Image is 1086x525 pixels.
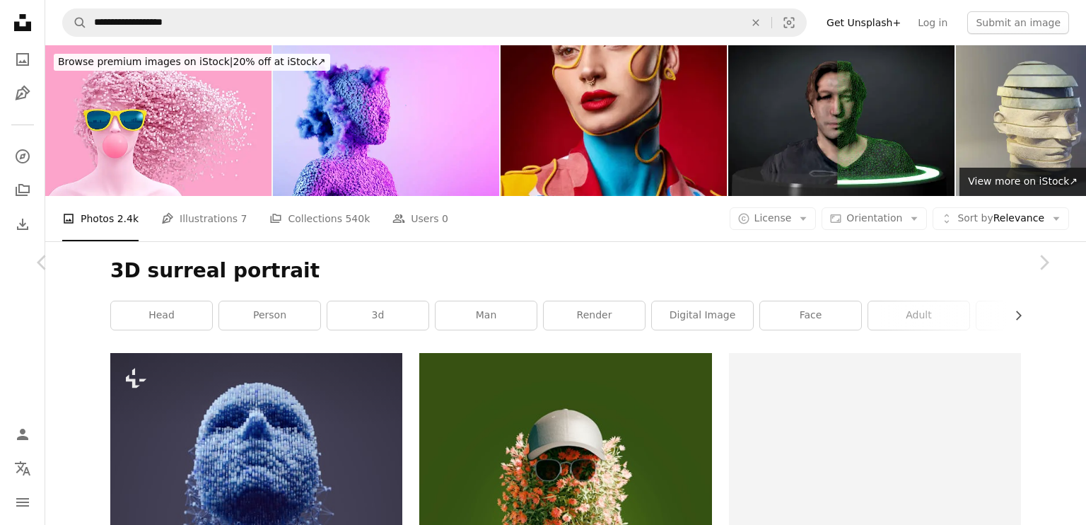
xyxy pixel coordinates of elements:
[959,168,1086,196] a: View more on iStock↗
[544,301,645,330] a: render
[392,196,448,241] a: Users 0
[345,211,370,226] span: 540k
[63,9,87,36] button: Search Unsplash
[846,212,902,224] span: Orientation
[868,301,969,330] a: adult
[501,45,727,196] img: Studio shot of a stylish young woman posing against a red background
[111,301,212,330] a: head
[1001,195,1086,330] a: Next
[8,45,37,74] a: Photos
[436,301,537,330] a: man
[933,207,1069,230] button: Sort byRelevance
[957,212,1044,226] span: Relevance
[62,8,807,37] form: Find visuals sitewide
[754,212,792,224] span: License
[58,56,326,67] span: 20% off at iStock ↗
[909,11,956,34] a: Log in
[976,301,1078,330] a: human
[273,45,499,196] img: Cyborg with Smoke and Particles on Neon Background, AI Concept
[419,492,711,505] a: A person's face is covered in flowers.
[968,175,1078,187] span: View more on iStock ↗
[327,301,428,330] a: 3d
[269,196,370,241] a: Collections 540k
[740,9,771,36] button: Clear
[760,301,861,330] a: face
[8,454,37,483] button: Language
[967,11,1069,34] button: Submit an image
[110,258,1021,284] h1: 3D surreal portrait
[8,488,37,517] button: Menu
[161,196,247,241] a: Illustrations 7
[45,45,339,79] a: Browse premium images on iStock|20% off at iStock↗
[8,420,37,449] a: Log in / Sign up
[8,142,37,171] a: Explore
[822,207,927,230] button: Orientation
[957,212,993,224] span: Sort by
[241,211,247,226] span: 7
[8,79,37,108] a: Illustrations
[730,207,817,230] button: License
[818,11,909,34] a: Get Unsplash+
[442,211,448,226] span: 0
[8,176,37,204] a: Collections
[219,301,320,330] a: person
[728,45,954,196] img: Creating an Virtual Character
[45,45,271,196] img: Head of a young woman and 3D pixels as hair on a pink background
[652,301,753,330] a: digital image
[58,56,233,67] span: Browse premium images on iStock |
[772,9,806,36] button: Visual search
